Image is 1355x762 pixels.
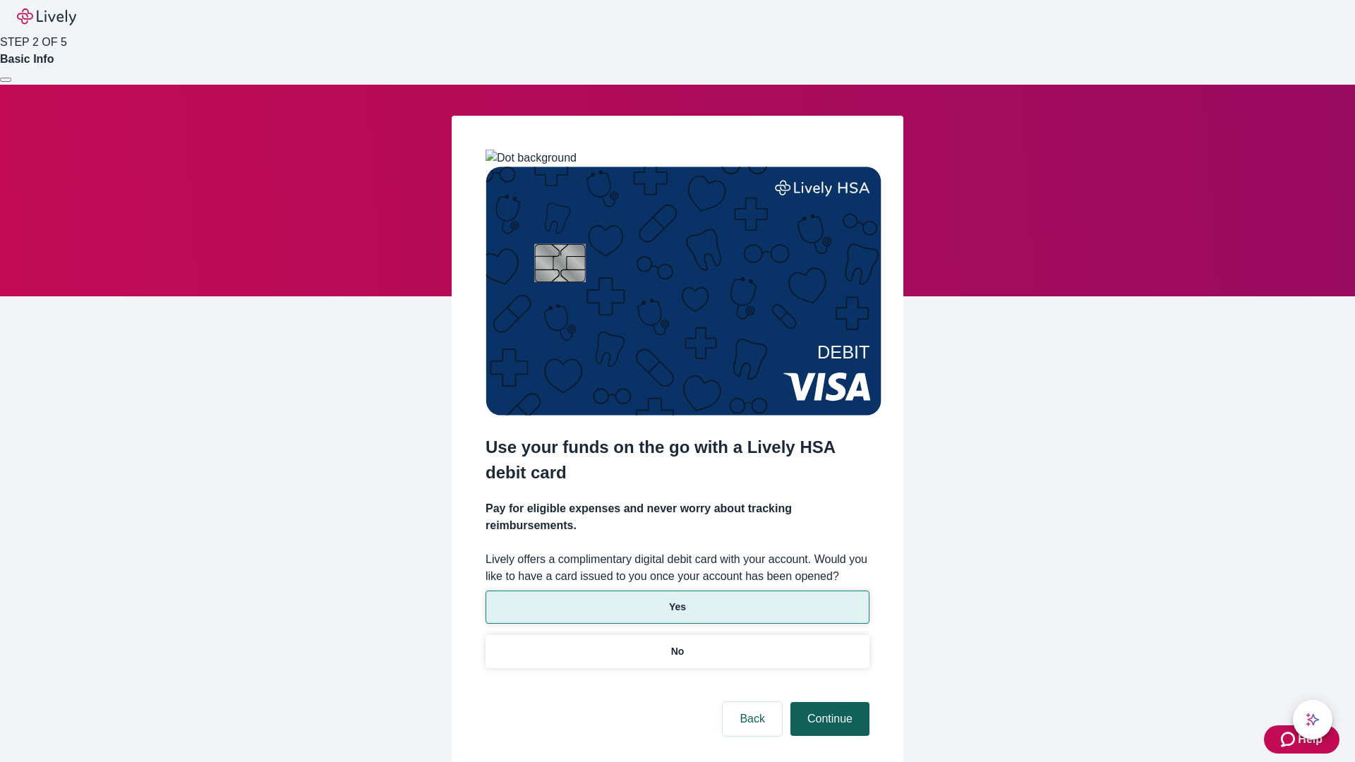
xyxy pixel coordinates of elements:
h4: Pay for eligible expenses and never worry about tracking reimbursements. [486,500,869,534]
button: Zendesk support iconHelp [1264,725,1339,754]
button: Back [723,702,782,736]
p: No [671,644,685,659]
h2: Use your funds on the go with a Lively HSA debit card [486,435,869,485]
img: Lively [17,8,76,25]
img: Debit card [486,167,881,416]
svg: Lively AI Assistant [1306,713,1320,727]
button: Continue [790,702,869,736]
span: Help [1298,731,1323,748]
svg: Zendesk support icon [1281,731,1298,748]
button: chat [1293,700,1332,739]
img: Dot background [486,150,577,167]
button: No [486,635,869,668]
p: Yes [669,600,686,615]
label: Lively offers a complimentary digital debit card with your account. Would you like to have a card... [486,551,869,585]
button: Yes [486,591,869,624]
